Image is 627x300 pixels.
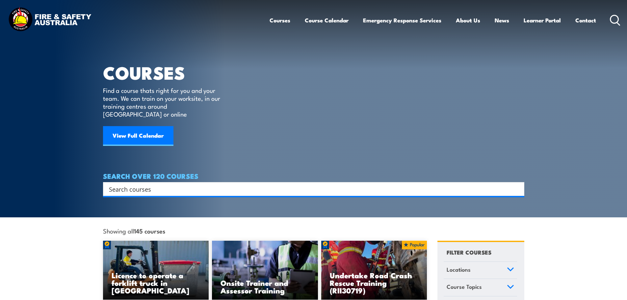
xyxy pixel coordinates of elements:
h3: Undertake Road Crash Rescue Training (RII30719) [330,271,419,294]
span: Locations [447,265,471,274]
a: Locations [444,262,517,279]
h3: Onsite Trainer and Assessor Training [221,279,309,294]
a: News [495,12,509,29]
a: Learner Portal [524,12,561,29]
p: Find a course thats right for you and your team. We can train on your worksite, in our training c... [103,86,223,118]
img: Road Crash Rescue Training [321,241,427,300]
h4: FILTER COURSES [447,248,491,257]
strong: 145 courses [134,226,165,235]
a: Course Calendar [305,12,349,29]
input: Search input [109,184,510,194]
a: Courses [270,12,290,29]
a: Emergency Response Services [363,12,441,29]
h4: SEARCH OVER 120 COURSES [103,172,524,179]
a: Undertake Road Crash Rescue Training (RII30719) [321,241,427,300]
img: Safety For Leaders [212,241,318,300]
a: Licence to operate a forklift truck in [GEOGRAPHIC_DATA] [103,241,209,300]
button: Search magnifier button [513,184,522,194]
h3: Licence to operate a forklift truck in [GEOGRAPHIC_DATA] [112,271,200,294]
a: About Us [456,12,480,29]
img: Licence to operate a forklift truck Training [103,241,209,300]
a: View Full Calendar [103,126,173,146]
a: Onsite Trainer and Assessor Training [212,241,318,300]
a: Contact [575,12,596,29]
a: Course Topics [444,279,517,296]
span: Course Topics [447,282,482,291]
span: Showing all [103,227,165,234]
form: Search form [110,184,511,194]
h1: COURSES [103,65,230,80]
